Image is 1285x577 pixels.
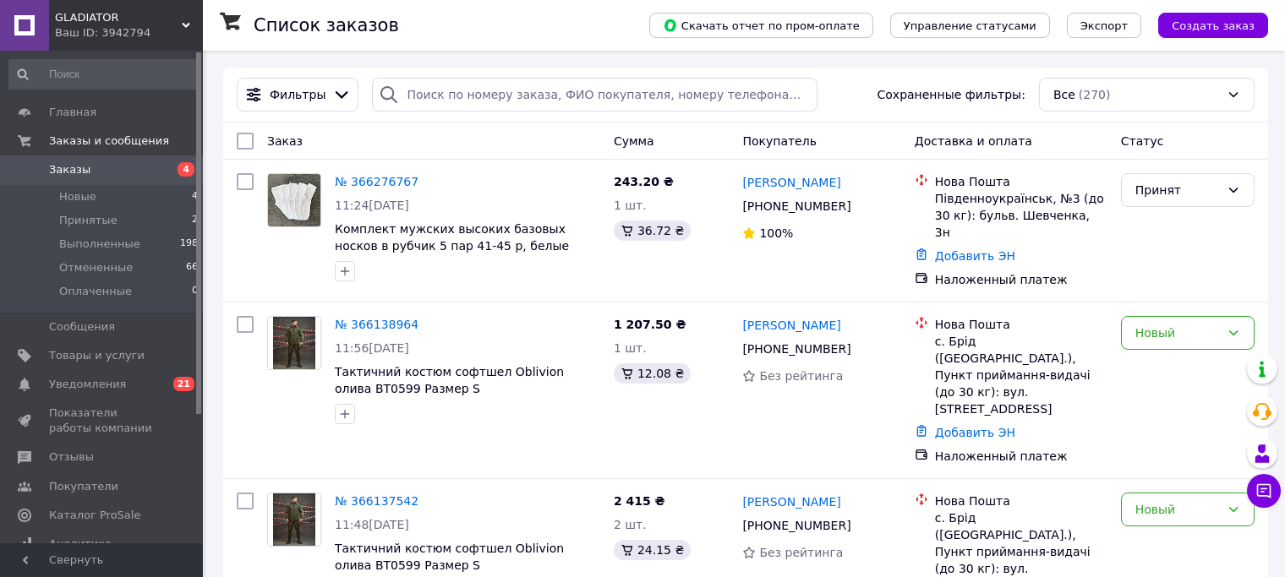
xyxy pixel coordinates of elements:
[649,13,873,38] button: Скачать отчет по пром-оплате
[935,493,1107,509] div: Нова Пошта
[878,86,1025,103] span: Сохраненные фильтры:
[614,220,691,241] div: 36.72 ₴
[614,363,691,384] div: 12.08 ₴
[273,493,315,546] img: Фото товару
[614,318,686,331] span: 1 207.50 ₴
[915,134,1032,148] span: Доставка и оплата
[663,18,860,33] span: Скачать отчет по пром-оплате
[1121,134,1164,148] span: Статус
[742,134,817,148] span: Покупатель
[49,348,145,363] span: Товары и услуги
[254,15,399,35] h1: Список заказов
[49,162,90,177] span: Заказы
[267,316,321,370] a: Фото товару
[335,542,564,572] a: Тактичний костюм софтшел Oblivion олива ВТ0599 Размер S
[614,540,691,560] div: 24.15 ₴
[268,174,320,226] img: Фото товару
[1141,18,1268,31] a: Создать заказ
[614,175,674,188] span: 243.20 ₴
[59,213,118,228] span: Принятые
[335,494,418,508] a: № 366137542
[178,162,194,177] span: 4
[49,406,156,436] span: Показатели работы компании
[335,318,418,331] a: № 366138964
[935,190,1107,241] div: Південноукраїнськ, №3 (до 30 кг): бульв. Шевченка, 3н
[49,479,118,494] span: Покупатели
[186,260,198,275] span: 66
[1080,19,1128,32] span: Экспорт
[739,337,854,361] div: [PHONE_NUMBER]
[759,369,843,383] span: Без рейтинга
[267,493,321,547] a: Фото товару
[49,133,169,149] span: Заказы и сообщения
[49,319,115,335] span: Сообщения
[614,341,647,355] span: 1 шт.
[8,59,200,90] input: Поиск
[742,174,840,191] a: [PERSON_NAME]
[935,316,1107,333] div: Нова Пошта
[49,449,94,465] span: Отзывы
[372,78,817,112] input: Поиск по номеру заказа, ФИО покупателя, номеру телефона, Email, номеру накладной
[59,237,140,252] span: Выполненные
[1053,86,1075,103] span: Все
[759,546,843,559] span: Без рейтинга
[759,226,793,240] span: 100%
[49,536,112,552] span: Аналитика
[267,173,321,227] a: Фото товару
[739,194,854,218] div: [PHONE_NUMBER]
[935,426,1015,439] a: Добавить ЭН
[267,134,303,148] span: Заказ
[55,25,203,41] div: Ваш ID: 3942794
[935,333,1107,417] div: с. Брід ([GEOGRAPHIC_DATA].), Пункт приймання-видачі (до 30 кг): вул. [STREET_ADDRESS]
[180,237,198,252] span: 198
[890,13,1050,38] button: Управление статусами
[614,494,665,508] span: 2 415 ₴
[935,249,1015,263] a: Добавить ЭН
[270,86,325,103] span: Фильтры
[49,508,140,523] span: Каталог ProSale
[1067,13,1141,38] button: Экспорт
[335,175,418,188] a: № 366276767
[1079,88,1111,101] span: (270)
[935,271,1107,288] div: Наложенный платеж
[739,514,854,537] div: [PHONE_NUMBER]
[59,284,132,299] span: Оплаченные
[742,317,840,334] a: [PERSON_NAME]
[335,199,409,212] span: 11:24[DATE]
[1172,19,1255,32] span: Создать заказ
[59,260,133,275] span: Отмененные
[335,341,409,355] span: 11:56[DATE]
[1135,500,1220,519] div: Новый
[335,222,569,253] a: Комплект мужских высоких базовых носков в рубчик 5 пар 41-45 р, белые
[935,448,1107,465] div: Наложенный платеж
[335,518,409,531] span: 11:48[DATE]
[614,518,647,531] span: 2 шт.
[904,19,1036,32] span: Управление статусами
[192,284,198,299] span: 0
[273,317,315,369] img: Фото товару
[49,377,126,392] span: Уведомления
[935,173,1107,190] div: Нова Пошта
[55,10,182,25] span: GLADIATOR
[1135,181,1220,199] div: Принят
[335,365,564,395] a: Тактичний костюм софтшел Oblivion олива ВТ0599 Размер S
[1247,474,1281,508] button: Чат с покупателем
[192,213,198,228] span: 2
[192,189,198,204] span: 4
[1135,324,1220,342] div: Новый
[49,105,96,120] span: Главная
[742,493,840,510] a: [PERSON_NAME]
[173,377,194,391] span: 21
[614,134,654,148] span: Сумма
[59,189,96,204] span: Новые
[1158,13,1268,38] button: Создать заказ
[614,199,647,212] span: 1 шт.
